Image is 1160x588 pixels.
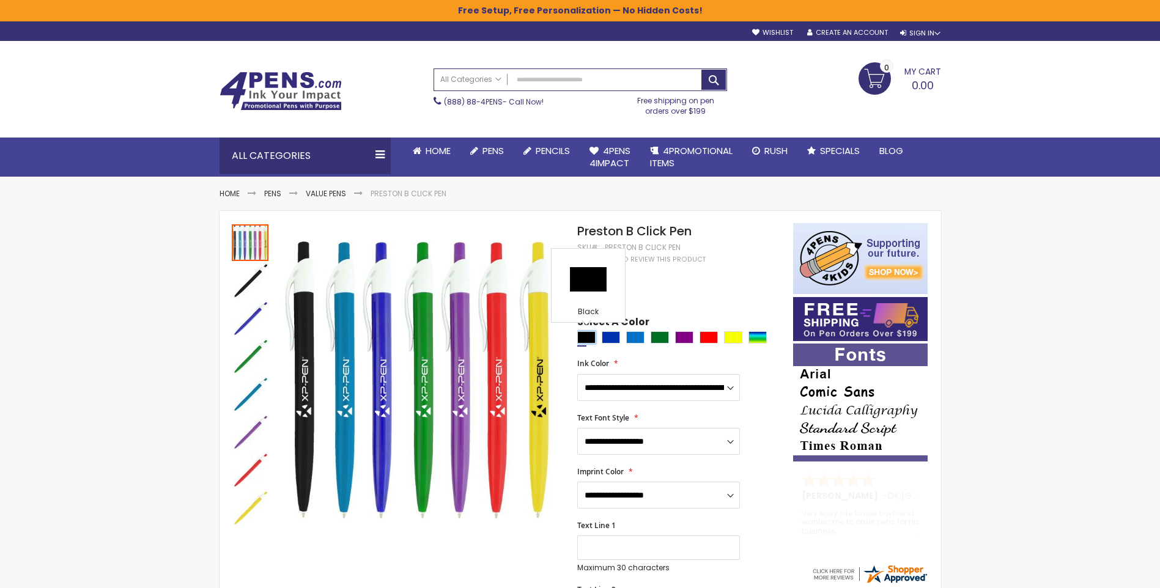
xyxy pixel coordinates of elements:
[793,297,928,341] img: Free shipping on orders over $199
[232,488,268,526] div: Preston B Click Pen
[820,144,860,157] span: Specials
[232,261,270,299] div: Preston B Click Pen
[232,490,268,526] img: Preston B Click Pen
[577,331,596,344] div: Black
[220,138,391,174] div: All Categories
[879,144,903,157] span: Blog
[807,28,888,37] a: Create an Account
[811,577,928,587] a: 4pens.com certificate URL
[536,144,570,157] span: Pencils
[232,338,268,375] img: Preston B Click Pen
[403,138,460,164] a: Home
[232,223,270,261] div: Preston B Click Pen
[577,315,649,332] span: Select A Color
[742,138,797,164] a: Rush
[232,300,268,337] img: Preston B Click Pen
[306,188,346,199] a: Value Pens
[577,520,616,531] span: Text Line 1
[460,138,514,164] a: Pens
[870,138,913,164] a: Blog
[802,509,920,535] div: Very easy site to use boyfriend wanted me to order pens for his business
[282,241,561,520] img: Preston B Click Pen
[887,490,900,502] span: OK
[700,331,718,344] div: Red
[220,188,240,199] a: Home
[752,28,793,37] a: Wishlist
[811,563,928,585] img: 4pens.com widget logo
[626,331,645,344] div: Blue Light
[577,242,600,252] strong: SKU
[555,307,622,319] div: Black
[589,144,630,169] span: 4Pens 4impact
[793,223,928,294] img: 4pens 4 kids
[793,344,928,461] img: font-personalization-examples
[884,62,889,73] span: 0
[882,490,991,502] span: - ,
[764,144,788,157] span: Rush
[232,414,268,450] img: Preston B Click Pen
[724,331,742,344] div: Yellow
[912,78,934,93] span: 0.00
[580,138,640,177] a: 4Pens4impact
[675,331,693,344] div: Purple
[232,450,270,488] div: Preston B Click Pen
[650,144,733,169] span: 4PROMOTIONAL ITEMS
[900,29,940,38] div: Sign In
[901,490,991,502] span: [GEOGRAPHIC_DATA]
[602,331,620,344] div: Blue
[232,375,270,413] div: Preston B Click Pen
[577,466,624,477] span: Imprint Color
[434,69,508,89] a: All Categories
[232,376,268,413] img: Preston B Click Pen
[624,91,727,116] div: Free shipping on pen orders over $199
[232,452,268,488] img: Preston B Click Pen
[426,144,451,157] span: Home
[371,189,446,199] li: Preston B Click Pen
[802,490,882,502] span: [PERSON_NAME]
[605,243,681,252] div: Preston B Click Pen
[232,413,270,450] div: Preston B Click Pen
[264,188,281,199] a: Pens
[577,413,629,423] span: Text Font Style
[1059,555,1160,588] iframe: Google Customer Reviews
[577,255,706,264] a: Be the first to review this product
[220,72,342,111] img: 4Pens Custom Pens and Promotional Products
[514,138,580,164] a: Pencils
[444,97,544,107] span: - Call Now!
[859,62,941,93] a: 0.00 0
[797,138,870,164] a: Specials
[232,299,270,337] div: Preston B Click Pen
[577,358,609,369] span: Ink Color
[440,75,501,84] span: All Categories
[651,331,669,344] div: Green
[232,337,270,375] div: Preston B Click Pen
[444,97,503,107] a: (888) 88-4PENS
[748,331,767,344] div: Assorted
[577,563,740,573] p: Maximum 30 characters
[232,262,268,299] img: Preston B Click Pen
[577,222,692,240] span: Preston B Click Pen
[482,144,504,157] span: Pens
[640,138,742,177] a: 4PROMOTIONALITEMS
